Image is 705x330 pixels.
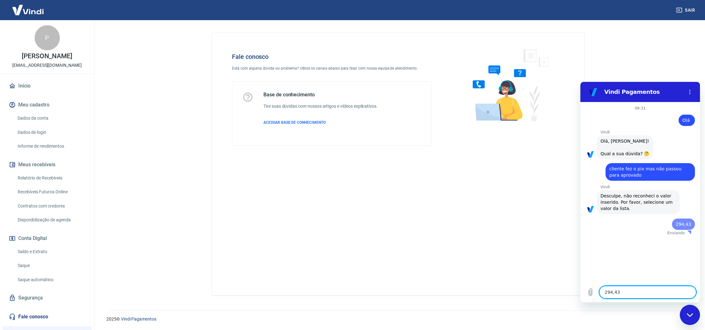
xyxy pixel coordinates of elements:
a: Vindi Pagamentos [121,316,156,321]
h6: Tire suas dúvidas com nossos artigos e vídeos explicativos. [263,103,378,110]
span: ACESSAR BASE DE CONHECIMENTO [263,120,326,125]
h5: Base de conhecimento [263,92,378,98]
p: Está com alguma dúvida ou problema? Utilize os canais abaixo para falar com nossa equipe de atend... [232,65,431,71]
p: [PERSON_NAME] [22,53,72,60]
img: Vindi [8,0,48,20]
a: Informe de rendimentos [15,140,87,153]
a: Saque automático [15,273,87,286]
a: Recebíveis Futuros Online [15,185,87,198]
button: Sair [675,4,697,16]
a: Segurança [8,291,87,305]
a: Dados da conta [15,112,87,125]
a: Relatório de Recebíveis [15,172,87,185]
p: 2025 © [106,316,690,322]
button: Conta Digital [8,231,87,245]
img: Fale conosco [460,43,556,127]
a: Saldo e Extrato [15,245,87,258]
button: Meu cadastro [8,98,87,112]
div: P [35,25,60,50]
button: Meus recebíveis [8,158,87,172]
h4: Fale conosco [232,53,431,60]
iframe: Janela de mensagens [580,82,700,302]
a: ACESSAR BASE DE CONHECIMENTO [263,120,378,125]
a: Fale conosco [8,310,87,324]
a: Início [8,79,87,93]
a: Disponibilização de agenda [15,213,87,226]
a: Saque [15,259,87,272]
a: Contratos com credores [15,200,87,213]
p: [EMAIL_ADDRESS][DOMAIN_NAME] [12,62,82,69]
iframe: Botão para abrir a janela de mensagens, conversa em andamento [680,305,700,325]
a: Dados de login [15,126,87,139]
